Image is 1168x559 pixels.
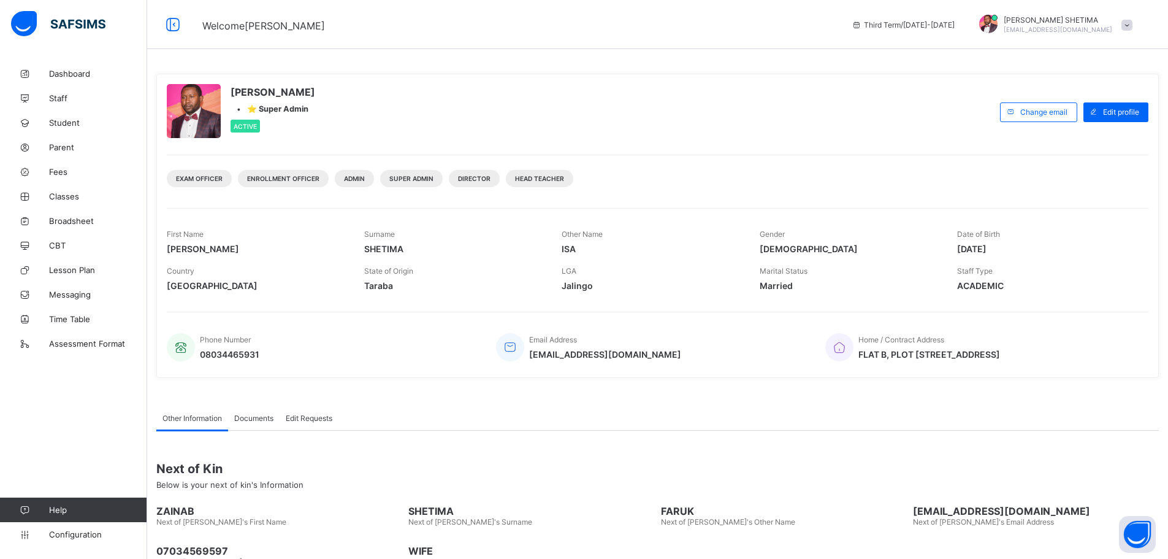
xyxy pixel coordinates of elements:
span: Next of Kin [156,461,1159,476]
span: Staff [49,93,147,103]
span: Student [49,118,147,128]
span: SHETIMA [408,505,654,517]
span: Other Information [162,414,222,423]
span: Fees [49,167,147,177]
span: Messaging [49,290,147,299]
span: Super Admin [389,175,433,182]
span: Documents [234,414,273,423]
span: Lesson Plan [49,265,147,275]
span: ⭐ Super Admin [247,104,308,114]
span: State of Origin [364,266,413,276]
span: Head Teacher [515,175,564,182]
span: DIRECTOR [458,175,490,182]
span: Edit profile [1103,107,1139,117]
span: Phone Number [200,335,251,344]
span: Jalingo [562,280,741,291]
span: Date of Birth [957,229,1000,239]
span: WIFE [408,545,654,557]
span: [EMAIL_ADDRESS][DOMAIN_NAME] [529,349,681,360]
span: ACADEMIC [957,280,1136,291]
span: Enrollment Officer [247,175,319,182]
span: Assessment Format [49,339,147,349]
span: FLAT B, PLOT [STREET_ADDRESS] [858,349,1000,360]
span: Other Name [562,229,603,239]
span: Country [167,266,194,276]
span: FARUK [661,505,907,517]
span: Active [234,123,257,130]
span: [PERSON_NAME] [167,244,346,254]
span: Staff Type [957,266,993,276]
span: Married [760,280,939,291]
span: [PERSON_NAME] [231,86,315,98]
span: Marital Status [760,266,807,276]
span: Email Address [529,335,577,344]
span: Help [49,505,147,515]
span: Below is your next of kin's Information [156,480,303,490]
span: 08034465931 [200,349,259,360]
span: session/term information [852,20,955,29]
span: 07034569597 [156,545,402,557]
img: safsims [11,11,105,37]
span: Surname [364,229,395,239]
span: Time Table [49,314,147,324]
span: Home / Contract Address [858,335,944,344]
span: Change email [1020,107,1067,117]
span: [DATE] [957,244,1136,254]
span: ZAINAB [156,505,402,517]
span: Gender [760,229,785,239]
span: [DEMOGRAPHIC_DATA] [760,244,939,254]
span: Configuration [49,530,147,539]
span: SHETIMA [364,244,543,254]
button: Open asap [1119,516,1156,553]
span: Taraba [364,280,543,291]
span: Exam Officer [176,175,223,182]
span: Broadsheet [49,216,147,226]
span: First Name [167,229,204,239]
div: • [231,104,315,114]
span: Welcome [PERSON_NAME] [202,20,325,32]
span: LGA [562,266,576,276]
span: Parent [49,142,147,152]
span: Dashboard [49,69,147,79]
span: [EMAIL_ADDRESS][DOMAIN_NAME] [1004,26,1112,33]
span: Edit Requests [286,414,332,423]
span: [EMAIL_ADDRESS][DOMAIN_NAME] [913,505,1159,517]
span: Classes [49,191,147,201]
span: [PERSON_NAME] SHETIMA [1004,15,1112,25]
span: CBT [49,241,147,250]
span: ISA [562,244,741,254]
span: Next of [PERSON_NAME]'s First Name [156,517,286,526]
div: MAHMUDSHETIMA [967,15,1139,35]
span: Admin [344,175,365,182]
span: Next of [PERSON_NAME]'s Email Address [913,517,1054,526]
span: Next of [PERSON_NAME]'s Other Name [661,517,795,526]
span: [GEOGRAPHIC_DATA] [167,280,346,291]
span: Next of [PERSON_NAME]'s Surname [408,517,532,526]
